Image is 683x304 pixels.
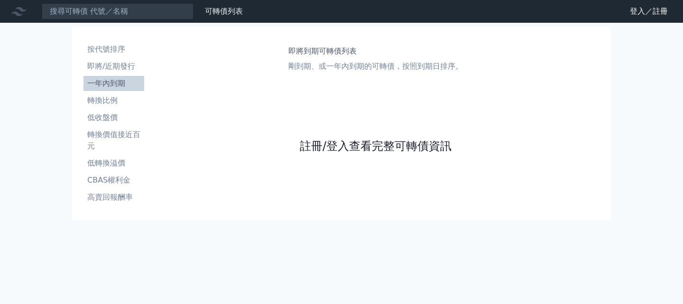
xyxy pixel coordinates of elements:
a: CBAS權利金 [83,173,144,188]
li: CBAS權利金 [83,175,144,186]
a: 轉換比例 [83,93,144,108]
a: 登入／註冊 [622,4,675,19]
li: 按代號排序 [83,44,144,55]
li: 轉換比例 [83,95,144,106]
li: 轉換價值接近百元 [83,129,144,152]
a: 一年內到期 [83,76,144,91]
p: 剛到期、或一年內到期的可轉債，按照到期日排序。 [288,61,463,72]
li: 低轉換溢價 [83,157,144,169]
a: 低收盤價 [83,110,144,125]
h1: 即將到期可轉債列表 [288,46,463,57]
li: 低收盤價 [83,112,144,123]
input: 搜尋可轉債 代號／名稱 [42,3,194,19]
li: 高賣回報酬率 [83,192,144,203]
li: 一年內到期 [83,78,144,89]
a: 按代號排序 [83,42,144,57]
li: 即將/近期發行 [83,61,144,72]
a: 即將/近期發行 [83,59,144,74]
a: 可轉債列表 [205,7,243,16]
a: 低轉換溢價 [83,156,144,171]
a: 高賣回報酬率 [83,190,144,205]
a: 註冊/登入查看完整可轉債資訊 [300,138,452,154]
a: 轉換價值接近百元 [83,127,144,154]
